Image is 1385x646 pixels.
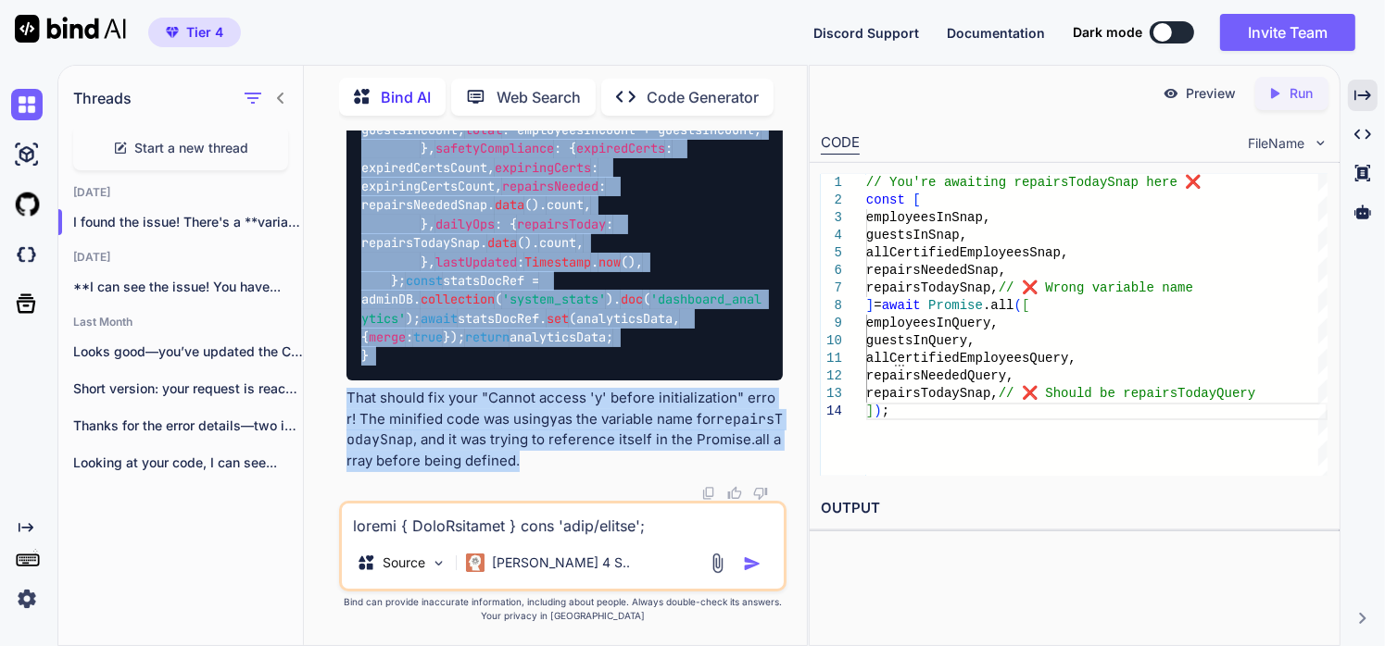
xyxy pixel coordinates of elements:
[465,329,510,345] span: return
[875,298,882,313] span: =
[517,216,606,232] span: repairsToday
[821,174,842,192] div: 1
[866,228,967,242] span: guestsInSnap,
[413,329,443,345] span: true
[821,132,860,155] div: CODE
[435,254,517,270] span: lastUpdated
[15,15,126,43] img: Bind AI
[11,89,43,120] img: chat
[539,234,576,251] span: count
[1023,298,1030,313] span: [
[821,315,842,332] div: 9
[1073,23,1142,42] span: Dark mode
[406,272,443,289] span: const
[466,553,485,572] img: Claude 4 Sonnet
[58,315,303,329] h2: Last Month
[821,297,842,315] div: 8
[186,23,223,42] span: Tier 4
[487,234,517,251] span: data
[492,553,630,572] p: [PERSON_NAME] 4 S..
[73,453,303,472] p: Looking at your code, I can see...
[1014,298,1022,313] span: (
[866,351,1077,366] span: allCertifiedEmployeesQuery,
[999,386,1255,401] span: // ❌ Should be repairsTodayQuery
[821,385,842,403] div: 13
[502,292,606,308] span: 'system_stats'
[821,350,842,367] div: 11
[431,555,447,571] img: Pick Models
[866,298,874,313] span: ]
[339,595,787,623] p: Bind can provide inaccurate information, including about people. Always double-check its answers....
[743,554,762,573] img: icon
[435,141,554,157] span: safetyCompliance
[524,254,591,270] span: Timestamp
[73,87,132,109] h1: Threads
[821,209,842,227] div: 3
[465,121,502,138] span: total
[821,244,842,262] div: 5
[576,141,665,157] span: expiredCerts
[369,329,406,345] span: merge
[947,25,1045,41] span: Documentation
[866,316,999,330] span: employeesInQuery,
[821,280,842,297] div: 7
[882,404,889,418] span: ;
[701,486,716,501] img: copy
[821,332,842,350] div: 10
[381,86,431,108] p: Bind AI
[882,298,921,313] span: await
[1187,84,1237,103] p: Preview
[135,139,249,157] span: Start a new thread
[58,185,303,200] h2: [DATE]
[727,486,742,501] img: like
[547,197,584,214] span: count
[346,388,783,471] p: That should fix your "Cannot access 'y' before initialization" error! The minified code was using...
[875,404,882,418] span: )
[813,25,919,41] span: Discord Support
[497,86,581,108] p: Web Search
[821,262,842,280] div: 6
[598,254,621,270] span: now
[495,159,591,176] span: expiringCerts
[866,368,1014,383] span: repairsNeededQuery,
[435,216,495,232] span: dailyOps
[810,487,1339,530] h2: OUTPUT
[1163,85,1179,102] img: preview
[866,280,999,295] span: repairsTodaySnap,
[929,298,984,313] span: Promise
[421,292,495,308] span: collection
[421,310,458,327] span: await
[821,403,842,420] div: 14
[166,27,179,38] img: premium
[383,553,425,572] p: Source
[495,197,524,214] span: data
[707,553,728,574] img: attachment
[73,416,303,435] p: Thanks for the error details—two issues are...
[1249,134,1305,153] span: FileName
[947,23,1045,43] button: Documentation
[866,193,905,207] span: const
[821,367,842,385] div: 12
[1220,14,1355,51] button: Invite Team
[866,210,990,225] span: employeesInSnap,
[1313,135,1328,151] img: chevron down
[73,379,303,398] p: Short version: your request is reaching the...
[866,263,1006,278] span: repairsNeededSnap,
[148,18,241,47] button: premiumTier 4
[73,342,303,361] p: Looks good—you’ve updated the Client Component to...
[913,193,921,207] span: [
[866,245,1068,260] span: allCertifiedEmployeesSnap,
[58,250,303,265] h2: [DATE]
[983,298,1014,313] span: .all
[502,178,598,194] span: repairsNeeded
[866,333,976,348] span: guestsInQuery,
[647,86,759,108] p: Code Generator
[11,583,43,615] img: settings
[621,292,643,308] span: doc
[866,404,874,418] span: ]
[753,486,768,501] img: dislike
[1291,84,1314,103] p: Run
[11,189,43,220] img: githubLight
[73,278,303,296] p: **I can see the issue! You have...
[821,192,842,209] div: 2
